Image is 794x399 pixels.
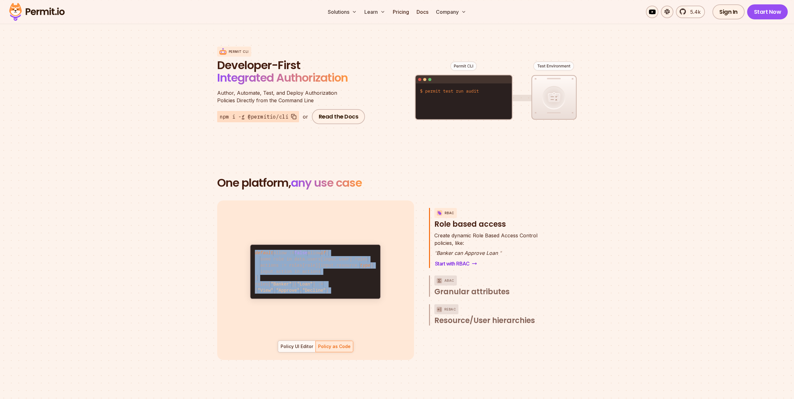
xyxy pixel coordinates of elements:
[434,275,551,297] button: ABACGranular attributes
[712,4,745,19] a: Sign In
[390,6,412,18] a: Pricing
[255,250,273,255] span: default
[434,232,551,268] div: RBACRole based access
[303,113,308,120] div: or
[325,6,359,18] button: Solutions
[251,245,380,299] code: allow := allow { some role in data.users[input.user].roles actions := roles[role][input.resource....
[434,304,551,326] button: ReBACResource/User hierarchies
[294,250,307,255] span: false
[360,263,371,268] span: type
[257,288,273,293] span: "View"
[676,6,705,18] a: 5.4k
[444,304,456,314] p: ReBAC
[687,8,701,16] span: 5.4k
[291,175,362,191] span: any use case
[217,111,299,122] button: npm i -g @permitio/cli
[747,4,788,19] a: Start Now
[444,275,454,285] p: ABAC
[229,49,249,54] p: Permit CLI
[433,6,469,18] button: Company
[434,287,510,297] span: Granular attributes
[6,1,67,23] img: Permit logo
[362,6,388,18] button: Learn
[434,232,537,247] p: policies, like:
[217,89,367,104] p: Policies Directly from the Command Line
[281,343,313,350] div: Policy UI Editor
[220,113,288,120] span: npm i -g @permitio/cli
[312,109,365,124] a: Read the Docs
[271,282,292,287] span: "Banker"
[499,250,502,256] span: "
[434,249,537,257] p: Banker can Approve Loan
[278,341,316,352] button: Policy UI Editor
[217,59,367,72] span: Developer-First
[434,250,437,256] span: "
[414,6,431,18] a: Docs
[217,89,367,97] span: Author, Automate, Test, and Deploy Authorization
[302,288,326,293] span: "Decline"
[217,70,348,86] span: Integrated Authorization
[276,288,300,293] span: "Approve"
[321,250,326,255] span: if
[297,282,312,287] span: "Loan"
[434,259,478,268] a: Start with RBAC
[434,316,535,326] span: Resource/User hierarchies
[434,232,537,239] span: Create dynamic Role Based Access Control
[217,177,577,189] h2: One platform,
